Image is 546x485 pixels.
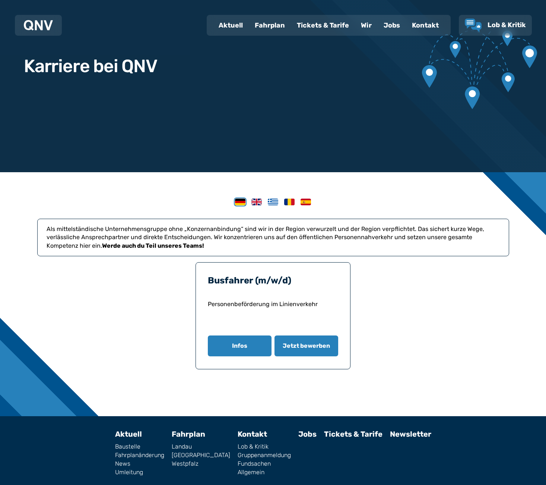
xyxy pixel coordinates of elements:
a: Westpfalz [172,461,230,467]
a: Wir [355,16,378,35]
img: Verbundene Kartenmarkierungen [422,11,537,123]
a: Fundsachen [238,461,291,467]
img: Romanian [284,199,295,205]
a: Umleitung [115,469,164,475]
button: Jetzt bewerben [274,335,338,356]
a: Jobs [378,16,406,35]
a: Fahrplan [249,16,291,35]
a: Kontakt [238,430,267,439]
a: Allgemein [238,469,291,475]
strong: Werde auch du Teil unseres Teams! [102,242,204,249]
a: Busfahrer (m/w/d) [208,275,291,286]
a: Jobs [298,430,317,439]
a: Baustelle [115,444,164,450]
a: QNV Logo [24,18,53,33]
a: Aktuell [115,430,142,439]
a: [GEOGRAPHIC_DATA] [172,452,230,458]
a: Tickets & Tarife [324,430,382,439]
img: Spanish [301,199,311,205]
img: QNV Logo [24,20,53,30]
span: Lob & Kritik [488,21,526,29]
a: Fahrplanänderung [115,452,164,458]
span: Jetzt bewerben [283,341,330,350]
a: Lob & Kritik [238,444,291,450]
a: Kontakt [406,16,445,35]
p: Personenbeförderung im Linienverkehr [208,300,338,327]
a: Lob & Kritik [465,19,526,32]
a: Gruppenanmeldung [238,452,291,458]
h1: Karriere bei QNV [24,57,157,75]
a: Newsletter [390,430,431,439]
a: Tickets & Tarife [291,16,355,35]
p: Als mittelständische Unternehmensgruppe ohne „Konzernanbindung“ sind wir in der Region verwurzelt... [47,225,500,250]
a: Fahrplan [172,430,205,439]
a: Landau [172,444,230,450]
a: News [115,461,164,467]
button: Infos [208,335,272,356]
img: English [251,199,262,205]
img: German [235,199,245,205]
img: Greek [268,199,278,205]
a: Aktuell [213,16,249,35]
